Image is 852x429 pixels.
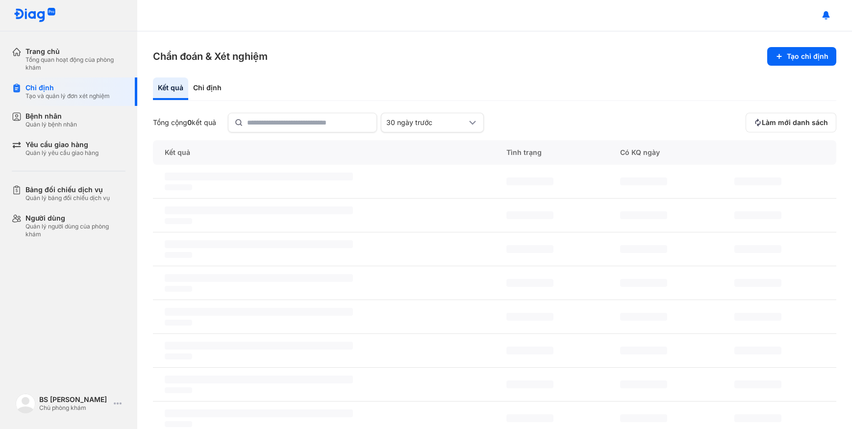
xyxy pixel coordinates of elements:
span: ‌ [734,380,781,388]
span: ‌ [620,211,667,219]
span: ‌ [734,414,781,422]
div: Tình trạng [495,140,608,165]
div: Quản lý người dùng của phòng khám [25,223,125,238]
div: Quản lý yêu cầu giao hàng [25,149,99,157]
span: ‌ [165,240,353,248]
span: ‌ [506,414,553,422]
img: logo [14,8,56,23]
span: Làm mới danh sách [762,118,828,127]
span: ‌ [734,245,781,253]
div: Có KQ ngày [608,140,722,165]
span: ‌ [165,353,192,359]
span: ‌ [506,245,553,253]
div: Quản lý bảng đối chiếu dịch vụ [25,194,110,202]
div: Kết quả [153,77,188,100]
span: ‌ [506,279,553,287]
div: Quản lý bệnh nhân [25,121,77,128]
span: ‌ [165,286,192,292]
span: ‌ [734,347,781,354]
span: ‌ [620,414,667,422]
div: 30 ngày trước [386,118,467,127]
span: ‌ [620,177,667,185]
span: ‌ [165,320,192,326]
span: ‌ [620,347,667,354]
span: ‌ [620,313,667,321]
img: logo [16,394,35,413]
span: ‌ [165,387,192,393]
span: ‌ [165,274,353,282]
span: ‌ [165,218,192,224]
span: ‌ [165,206,353,214]
div: Bệnh nhân [25,112,77,121]
span: 0 [187,118,192,126]
div: Bảng đối chiếu dịch vụ [25,185,110,194]
div: Trang chủ [25,47,125,56]
span: ‌ [165,184,192,190]
span: ‌ [734,279,781,287]
span: ‌ [506,380,553,388]
span: ‌ [165,173,353,180]
span: ‌ [734,211,781,219]
span: ‌ [165,342,353,350]
span: ‌ [734,177,781,185]
span: ‌ [165,376,353,383]
div: Người dùng [25,214,125,223]
div: BS [PERSON_NAME] [39,395,110,404]
div: Tổng quan hoạt động của phòng khám [25,56,125,72]
span: ‌ [620,279,667,287]
button: Tạo chỉ định [767,47,836,66]
span: ‌ [734,313,781,321]
span: ‌ [620,245,667,253]
h3: Chẩn đoán & Xét nghiệm [153,50,268,63]
div: Chủ phòng khám [39,404,110,412]
span: ‌ [506,211,553,219]
div: Tổng cộng kết quả [153,118,216,127]
div: Kết quả [153,140,495,165]
button: Làm mới danh sách [746,113,836,132]
span: ‌ [165,409,353,417]
span: ‌ [506,177,553,185]
span: ‌ [506,313,553,321]
div: Yêu cầu giao hàng [25,140,99,149]
div: Tạo và quản lý đơn xét nghiệm [25,92,110,100]
span: ‌ [165,421,192,427]
div: Chỉ định [188,77,226,100]
span: ‌ [165,308,353,316]
span: ‌ [165,252,192,258]
span: ‌ [506,347,553,354]
span: ‌ [620,380,667,388]
div: Chỉ định [25,83,110,92]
